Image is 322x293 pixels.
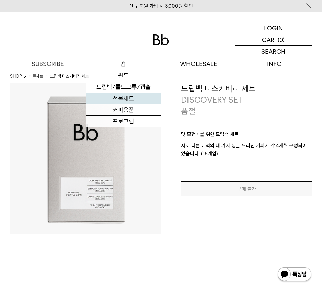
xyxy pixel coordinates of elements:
a: 드립백/콜드브루/캡슐 [86,81,161,93]
a: 프로그램 [86,116,161,127]
a: SUBSCRIBE [10,58,86,70]
img: 카카오톡 채널 1:1 채팅 버튼 [277,267,312,283]
h3: 드립백 디스커버리 세트 [181,83,312,95]
img: 드립백 디스커버리 세트 [10,83,161,234]
a: 숍 [86,58,161,70]
p: 서로 다른 매력의 네 가지 싱글 오리진 커피가 각 4개씩 구성되어 있습니다. (16개입) [181,142,312,158]
p: (0) [278,34,285,45]
p: 품절 [181,106,195,117]
li: 드립백 디스커버리 세트 [50,73,89,80]
button: 구매 불가 [181,181,312,196]
p: WHOLESALE [161,58,236,70]
a: 커피용품 [86,104,161,116]
a: 원두 [86,70,161,81]
p: DISCOVERY SET [181,94,312,106]
p: LOGIN [264,22,283,34]
a: LOGIN [235,22,312,34]
a: SHOP [10,73,22,80]
p: CART [262,34,278,45]
p: INFO [236,58,312,70]
a: 신규 회원 가입 시 3,000원 할인 [129,3,193,9]
a: 선물세트 [86,93,161,104]
p: SEARCH [261,46,285,58]
p: 맛 모험가를 위한 드립백 세트 [181,130,312,142]
img: 로고 [153,34,169,45]
a: 선물세트 [29,73,43,80]
a: CART (0) [235,34,312,46]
